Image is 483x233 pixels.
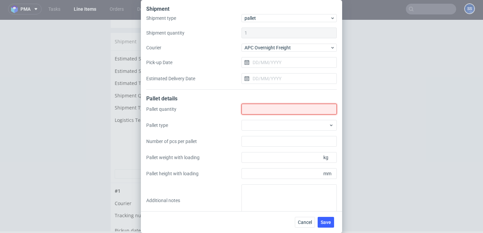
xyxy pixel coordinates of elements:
td: Unknown [199,47,287,60]
button: Manage shipments [242,17,287,27]
td: Tracking number [115,192,164,207]
label: Pallet height with loading [146,170,241,177]
td: Shipment Quantity [115,72,199,84]
td: Courier [115,180,164,192]
label: Pick-up Date [146,59,241,66]
label: Additional notes [146,197,241,204]
label: Shipment type [146,15,241,21]
label: Pallet weight with loading [146,154,241,161]
input: DD/MM/YYYY [241,57,337,68]
button: Hidedetails [115,149,287,159]
button: Cancel [295,217,315,228]
label: Pallet type [146,122,241,129]
label: Estimated Delivery Date [146,75,241,82]
span: Save [321,220,331,225]
input: DD/MM/YYYY [241,73,337,84]
td: Logistics Team Comment [115,96,199,111]
div: Shipment [146,5,337,14]
label: Shipment quantity [146,30,241,36]
td: Estimated Shipment Quantity [115,35,199,47]
span: pallet [245,15,330,21]
div: Shipment [111,13,291,31]
td: Pickup date [115,207,164,220]
td: 0 kg [199,59,287,72]
td: Shipment Type [115,84,199,96]
span: Cancel [298,220,312,225]
td: 1 [199,72,287,84]
td: package [199,84,287,96]
button: Mark as shipped manually [172,137,229,146]
td: Unknown [199,35,287,47]
span: kg [322,153,335,162]
label: Courier [146,44,241,51]
button: Update [251,114,287,123]
span: mm [322,169,335,178]
div: Pallet details [146,95,337,104]
td: UPS [164,180,286,192]
td: Estimated Total weight [115,59,199,72]
button: Save [318,217,334,228]
label: Number of pcs per pallet [146,138,241,145]
td: Estimated Shipment Cost [115,47,199,60]
label: Pallet quantity [146,106,241,112]
span: APC Overnight Freight [245,44,330,51]
span: # 1 [115,168,120,174]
